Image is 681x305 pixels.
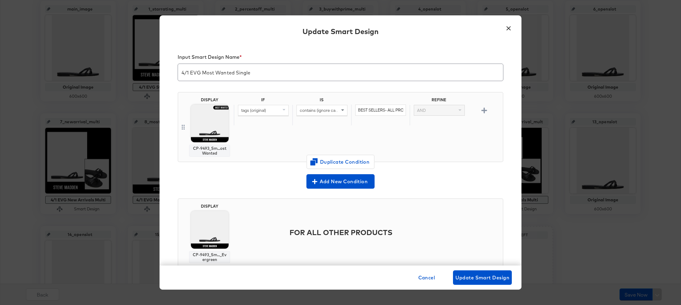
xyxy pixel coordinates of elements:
[418,273,435,282] span: Cancel
[306,155,375,169] button: Duplicate Condition
[311,158,370,166] span: Duplicate Condition
[416,270,438,285] button: Cancel
[453,270,512,285] button: Update Smart Design
[309,177,372,186] span: Add New Condition
[178,54,503,62] div: Input Smart Design Name
[302,26,379,36] div: Update Smart Design
[192,146,227,156] div: CP-9493_Sm...ost Wanted
[192,252,227,262] div: CP-9493_Sm..._Evergreen
[234,218,500,247] div: FOR ALL OTHER PRODUCTS
[355,105,406,116] input: Enter value
[455,273,509,282] span: Update Smart Design
[503,21,514,32] button: ×
[201,97,218,102] div: DISPLAY
[234,97,292,105] div: IF
[191,211,229,249] img: gkjTxDdajHbn0W5afdqAWw.jpg
[178,61,503,78] input: My smart design
[292,97,351,105] div: IS
[241,108,266,113] span: tags (original)
[417,108,426,113] span: AND
[410,97,468,105] div: REFINE
[300,108,341,113] span: contains (ignore case)
[306,174,375,189] button: Add New Condition
[191,105,229,142] img: z-69dFIQrpMjdFNiwHM28w.jpg
[201,204,218,209] div: DISPLAY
